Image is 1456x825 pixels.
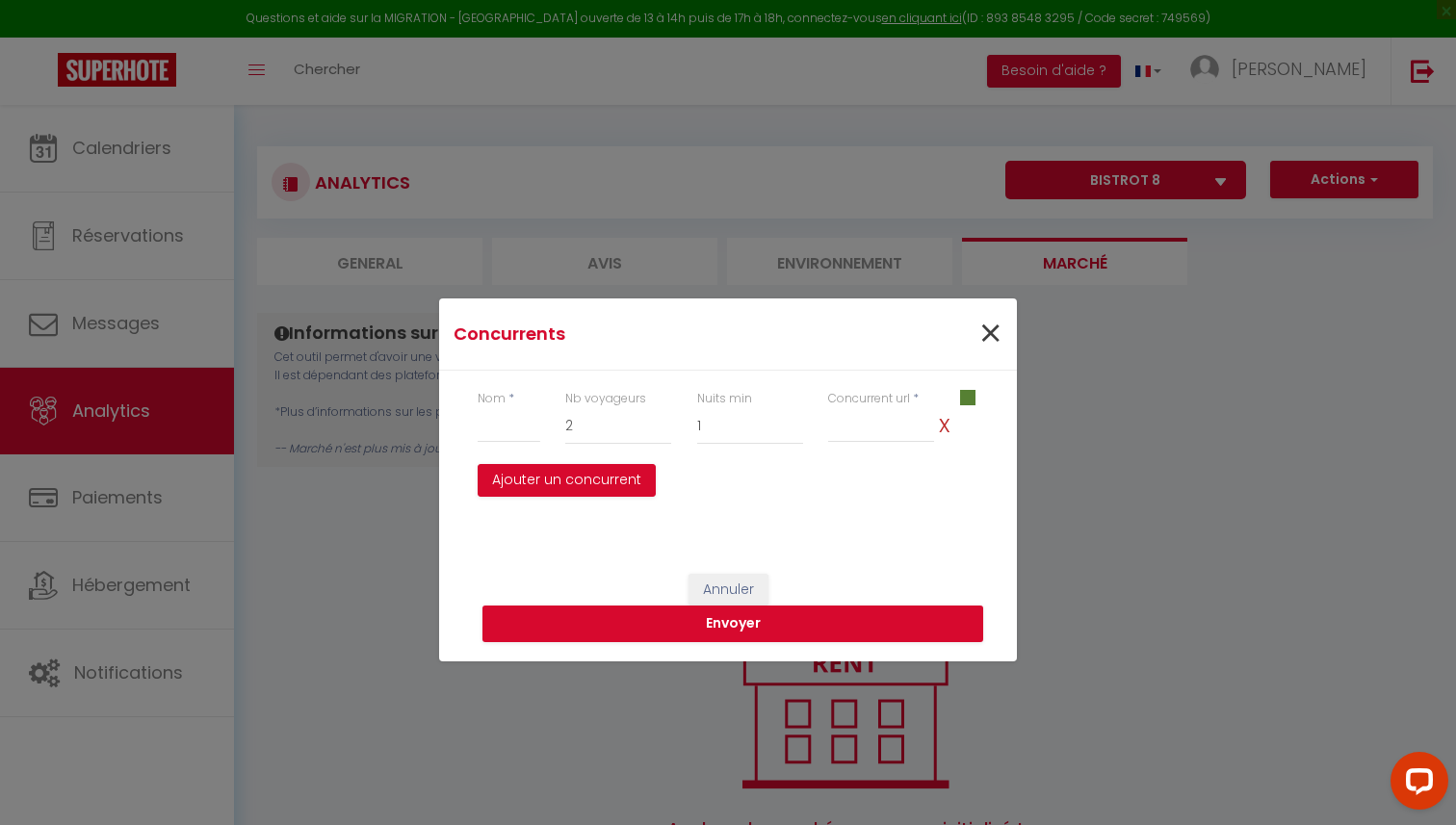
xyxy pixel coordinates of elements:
label: Concurrent url [828,390,910,408]
label: Nb voyageurs [565,390,646,408]
label: Nuits min [697,390,752,408]
iframe: LiveChat chat widget [1375,744,1456,825]
h4: Concurrents [454,321,811,348]
button: Ajouter un concurrent [478,464,656,497]
span: × [978,305,1002,363]
button: Close [978,314,1002,355]
button: Envoyer [482,606,983,642]
label: Nom [478,390,506,408]
span: x [934,405,953,443]
button: Annuler [689,574,768,606]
